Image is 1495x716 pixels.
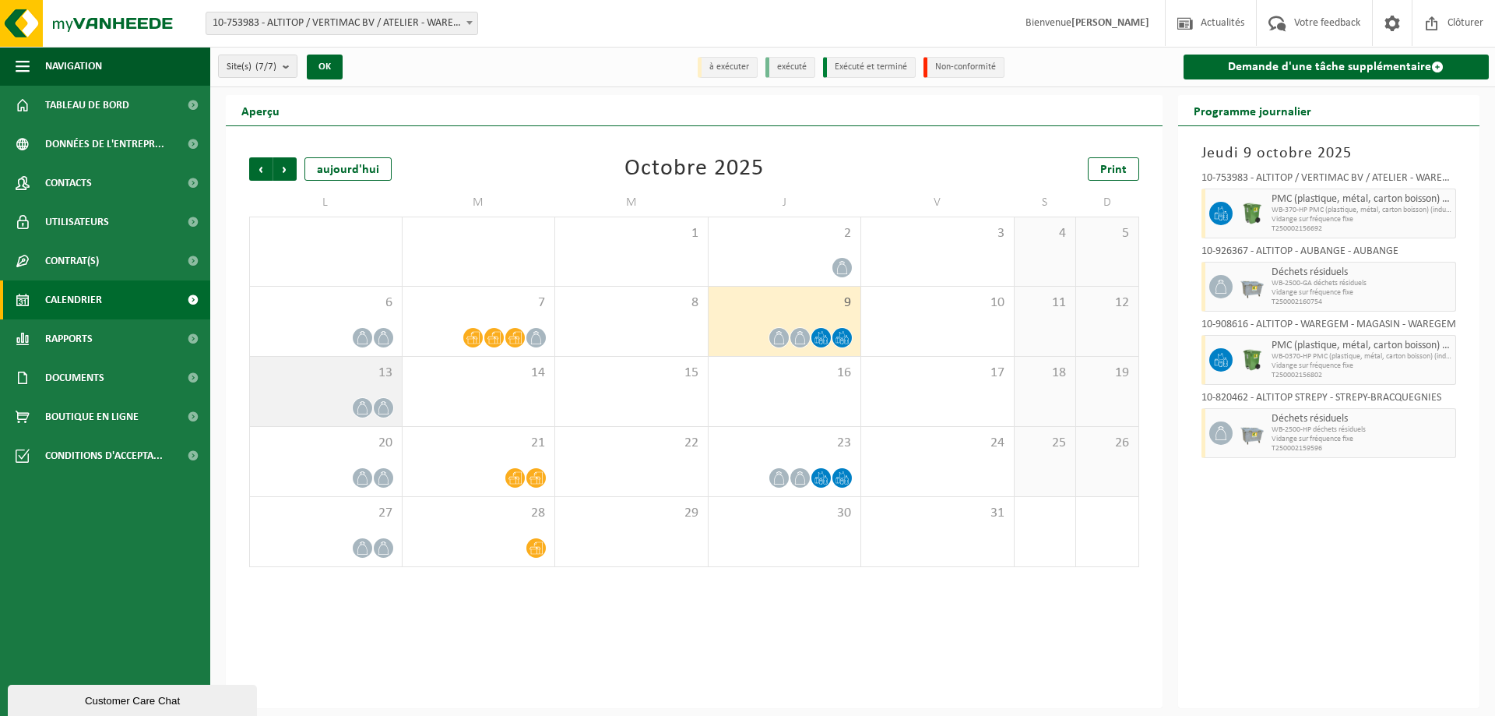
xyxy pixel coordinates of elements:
span: T250002160754 [1272,298,1452,307]
span: Vidange sur fréquence fixe [1272,288,1452,298]
span: T250002159596 [1272,444,1452,453]
img: WB-0370-HPE-GN-50 [1240,348,1264,372]
span: Print [1100,164,1127,176]
span: Tableau de bord [45,86,129,125]
td: S [1015,189,1077,217]
span: Rapports [45,319,93,358]
span: 10-753983 - ALTITOP / VERTIMAC BV / ATELIER - WAREGEM [206,12,477,34]
span: 26 [1084,435,1130,452]
span: 3 [869,225,1006,242]
td: V [861,189,1015,217]
span: 1 [563,225,700,242]
span: Vidange sur fréquence fixe [1272,362,1452,371]
span: T250002156692 [1272,224,1452,234]
span: 20 [258,435,394,452]
span: 9 [716,295,853,312]
h2: Programme journalier [1178,95,1327,125]
div: 10-753983 - ALTITOP / VERTIMAC BV / ATELIER - WAREGEM [1201,173,1457,189]
count: (7/7) [255,62,276,72]
li: à exécuter [698,57,758,78]
span: 31 [869,505,1006,522]
button: Site(s)(7/7) [218,55,297,78]
span: Documents [45,358,104,397]
span: WB-370-HP PMC (plastique, métal, carton boisson) (industrie [1272,206,1452,215]
span: 12 [1084,295,1130,312]
span: WB-2500-GA déchets résiduels [1272,279,1452,288]
td: J [709,189,862,217]
span: PMC (plastique, métal, carton boisson) (industriel) [1272,340,1452,352]
li: Exécuté et terminé [823,57,916,78]
span: 11 [1022,295,1068,312]
td: M [555,189,709,217]
span: 23 [716,435,853,452]
span: 30 [716,505,853,522]
span: PMC (plastique, métal, carton boisson) (industriel) [1272,193,1452,206]
span: Vidange sur fréquence fixe [1272,215,1452,224]
h3: Jeudi 9 octobre 2025 [1201,142,1457,165]
span: 17 [869,365,1006,382]
span: 7 [410,295,547,312]
span: Boutique en ligne [45,397,139,436]
span: Site(s) [227,55,276,79]
span: Contacts [45,164,92,203]
span: 13 [258,365,394,382]
td: D [1076,189,1138,217]
span: 4 [1022,225,1068,242]
span: 14 [410,365,547,382]
span: Conditions d'accepta... [45,436,163,475]
span: 8 [563,295,700,312]
span: Navigation [45,47,102,86]
span: Précédent [249,157,273,181]
span: Données de l'entrepr... [45,125,164,164]
span: 10 [869,295,1006,312]
span: 22 [563,435,700,452]
span: WB-2500-HP déchets résiduels [1272,425,1452,435]
td: L [249,189,403,217]
span: Contrat(s) [45,242,99,280]
div: 10-926367 - ALTITOP - AUBANGE - AUBANGE [1201,246,1457,262]
span: 19 [1084,365,1130,382]
a: Demande d'une tâche supplémentaire [1184,55,1490,79]
span: 27 [258,505,394,522]
iframe: chat widget [8,682,260,716]
span: T250002156802 [1272,371,1452,380]
span: 18 [1022,365,1068,382]
span: 21 [410,435,547,452]
a: Print [1088,157,1139,181]
span: 24 [869,435,1006,452]
span: 10-753983 - ALTITOP / VERTIMAC BV / ATELIER - WAREGEM [206,12,478,35]
span: 29 [563,505,700,522]
span: Déchets résiduels [1272,266,1452,279]
img: WB-2500-GAL-GY-01 [1240,275,1264,298]
div: aujourd'hui [304,157,392,181]
strong: [PERSON_NAME] [1071,17,1149,29]
div: Octobre 2025 [624,157,764,181]
div: 10-908616 - ALTITOP - WAREGEM - MAGASIN - WAREGEM [1201,319,1457,335]
span: 28 [410,505,547,522]
span: 25 [1022,435,1068,452]
span: 5 [1084,225,1130,242]
span: Utilisateurs [45,203,109,242]
h2: Aperçu [226,95,295,125]
span: Vidange sur fréquence fixe [1272,435,1452,444]
span: 2 [716,225,853,242]
div: 10-820462 - ALTITOP STRÉPY - STRÉPY-BRACQUEGNIES [1201,393,1457,408]
span: Déchets résiduels [1272,413,1452,425]
li: exécuté [765,57,815,78]
span: WB-0370-HP PMC (plastique, métal, carton boisson) (industrie [1272,352,1452,362]
span: Calendrier [45,280,102,319]
span: 16 [716,365,853,382]
span: 6 [258,295,394,312]
img: WB-2500-GAL-GY-01 [1240,421,1264,445]
img: WB-0370-HPE-GN-50 [1240,202,1264,225]
span: Suivant [273,157,297,181]
li: Non-conformité [923,57,1004,78]
td: M [403,189,556,217]
span: 15 [563,365,700,382]
button: OK [307,55,343,79]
